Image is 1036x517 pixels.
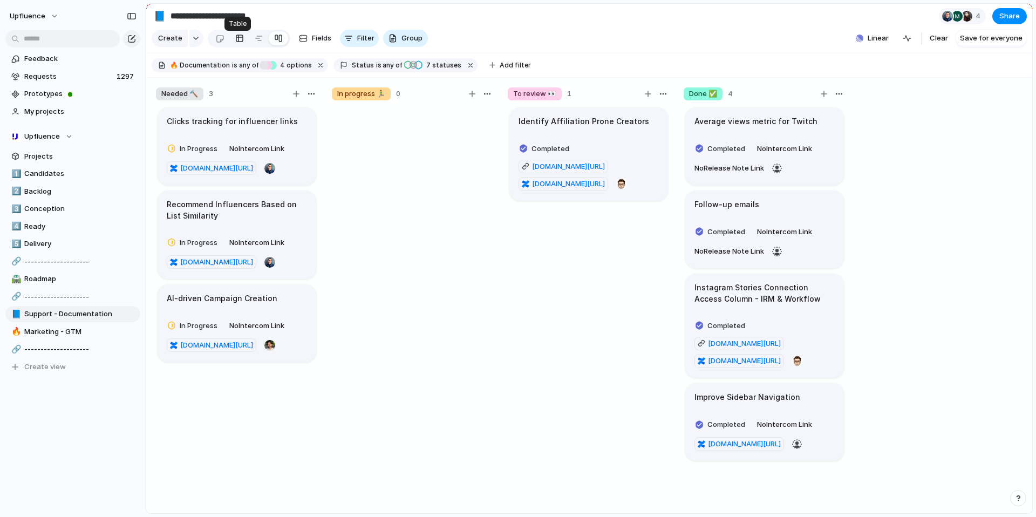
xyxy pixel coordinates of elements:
[513,89,556,99] span: To review 👀
[532,161,605,172] span: [DOMAIN_NAME][URL]
[277,61,287,69] span: 4
[5,236,140,252] a: 5️⃣Delivery
[10,203,21,214] button: 3️⃣
[851,30,893,46] button: Linear
[24,131,60,142] span: Upfluence
[164,317,224,335] button: In Progress
[5,51,140,67] a: Feedback
[5,306,140,322] a: 📘Support - Documentation
[992,8,1027,24] button: Share
[158,191,316,279] div: Recommend Influencers Based on List SimilarityIn ProgressNoIntercom Link[DOMAIN_NAME][URL]
[500,60,531,70] span: Add filter
[403,59,464,71] button: 7 statuses
[24,203,137,214] span: Conception
[692,223,752,241] button: Completed
[24,344,137,355] span: --------------------
[10,274,21,284] button: 🛣️
[24,53,137,64] span: Feedback
[10,256,21,267] button: 🔗
[277,60,312,70] span: options
[10,221,21,232] button: 4️⃣
[158,33,182,44] span: Create
[5,86,140,102] a: Prototypes
[158,107,316,185] div: Clicks tracking for influencer linksIn ProgressNoIntercom Link[DOMAIN_NAME][URL]
[5,183,140,200] a: 2️⃣Backlog
[10,344,21,355] button: 🔗
[685,191,844,268] div: Follow-up emailsCompletedNoIntercom LinkNoRelease Note Link
[24,168,137,179] span: Candidates
[24,71,113,82] span: Requests
[10,326,21,337] button: 🔥
[5,324,140,340] a: 🔥Marketing - GTM
[180,237,217,248] span: In Progress
[11,238,19,250] div: 5️⃣
[5,219,140,235] div: 4️⃣Ready
[707,144,745,154] span: Completed
[757,227,812,237] span: No Intercom Link
[10,168,21,179] button: 1️⃣
[10,309,21,319] button: 📘
[11,343,19,356] div: 🔗
[260,59,314,71] button: 4 options
[154,9,166,23] div: 📘
[10,239,21,249] button: 5️⃣
[401,33,422,44] span: Group
[10,186,21,197] button: 2️⃣
[11,273,19,285] div: 🛣️
[708,338,781,349] span: [DOMAIN_NAME][URL]
[24,362,66,372] span: Create view
[24,151,137,162] span: Projects
[5,104,140,120] a: My projects
[5,8,64,25] button: Upfluence
[396,89,400,99] span: 0
[180,340,253,351] span: [DOMAIN_NAME][URL]
[694,337,784,351] a: [DOMAIN_NAME][URL]
[707,419,745,430] span: Completed
[11,255,19,268] div: 🔗
[685,107,844,185] div: Average views metric for TwitchCompletedNoIntercom LinkNoRelease Note Link
[24,186,137,197] span: Backlog
[423,61,432,69] span: 7
[164,234,224,251] button: In Progress
[532,179,605,189] span: [DOMAIN_NAME][URL]
[167,255,256,269] a: [DOMAIN_NAME][URL]
[117,71,136,82] span: 1297
[685,383,844,461] div: Improve Sidebar NavigationCompletedNoIntercom Link[DOMAIN_NAME][URL]
[5,271,140,287] a: 🛣️Roadmap
[374,59,405,71] button: isany of
[357,33,374,44] span: Filter
[24,239,137,249] span: Delivery
[692,140,752,158] button: Completed
[24,89,137,99] span: Prototypes
[11,168,19,180] div: 1️⃣
[423,60,461,70] span: statuses
[180,321,217,331] span: In Progress
[708,356,781,366] span: [DOMAIN_NAME][URL]
[5,148,140,165] a: Projects
[5,254,140,270] a: 🔗--------------------
[237,60,258,70] span: any of
[976,11,984,22] span: 4
[167,292,277,304] h1: AI-driven Campaign Creation
[5,128,140,145] button: Upfluence
[376,60,381,70] span: is
[180,257,253,268] span: [DOMAIN_NAME][URL]
[694,282,835,304] h1: Instagram Stories Connection Access Column - IRM & Workflow
[5,341,140,357] a: 🔗--------------------
[5,201,140,217] div: 3️⃣Conception
[167,161,256,175] a: [DOMAIN_NAME][URL]
[5,166,140,182] a: 1️⃣Candidates
[340,30,379,47] button: Filter
[230,59,261,71] button: isany of
[170,60,230,70] span: 🔥 Documentation
[531,144,569,154] span: Completed
[694,437,784,451] a: [DOMAIN_NAME][URL]
[180,144,217,154] span: In Progress
[229,237,284,248] span: No Intercom Link
[383,30,428,47] button: Group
